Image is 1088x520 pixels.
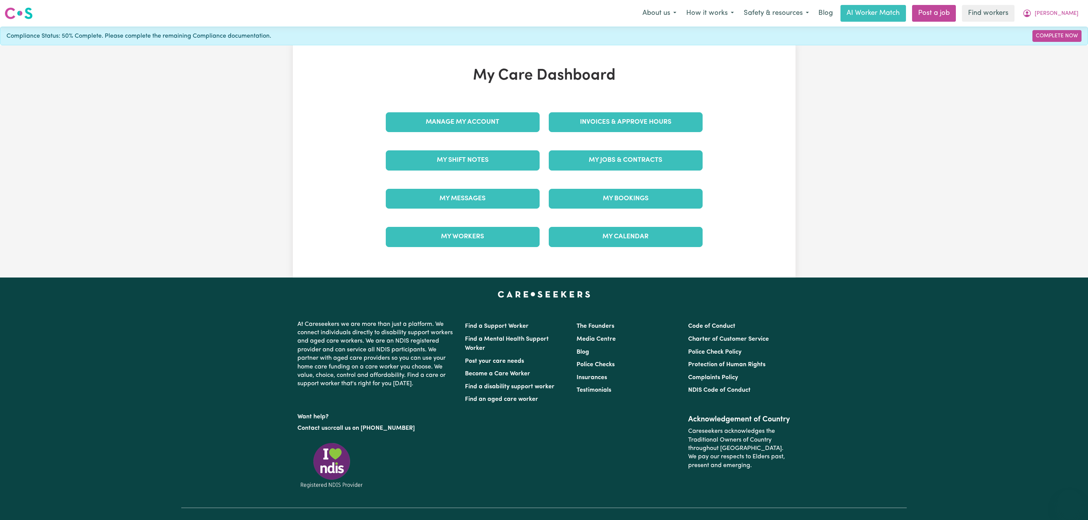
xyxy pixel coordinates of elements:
a: Post a job [912,5,956,22]
a: Find a Support Worker [465,323,529,329]
a: Careseekers home page [498,291,590,297]
a: Police Checks [577,362,615,368]
a: Invoices & Approve Hours [549,112,703,132]
button: My Account [1018,5,1083,21]
a: The Founders [577,323,614,329]
a: call us on [PHONE_NUMBER] [333,425,415,431]
p: Want help? [297,410,456,421]
a: My Workers [386,227,540,247]
a: Manage My Account [386,112,540,132]
p: At Careseekers we are more than just a platform. We connect individuals directly to disability su... [297,317,456,391]
a: Complaints Policy [688,375,738,381]
a: Post your care needs [465,358,524,364]
h1: My Care Dashboard [381,67,707,85]
a: Insurances [577,375,607,381]
a: AI Worker Match [840,5,906,22]
a: Police Check Policy [688,349,741,355]
span: Compliance Status: 50% Complete. Please complete the remaining Compliance documentation. [6,32,271,41]
a: My Calendar [549,227,703,247]
a: Charter of Customer Service [688,336,769,342]
a: My Jobs & Contracts [549,150,703,170]
p: Careseekers acknowledges the Traditional Owners of Country throughout [GEOGRAPHIC_DATA]. We pay o... [688,424,791,473]
a: Find an aged care worker [465,396,538,402]
a: Careseekers logo [5,5,33,22]
a: Media Centre [577,336,616,342]
a: My Shift Notes [386,150,540,170]
a: Protection of Human Rights [688,362,765,368]
a: Code of Conduct [688,323,735,329]
a: Complete Now [1032,30,1082,42]
button: About us [637,5,681,21]
a: NDIS Code of Conduct [688,387,751,393]
a: My Bookings [549,189,703,209]
a: My Messages [386,189,540,209]
h2: Acknowledgement of Country [688,415,791,424]
a: Find a Mental Health Support Worker [465,336,549,351]
a: Blog [577,349,589,355]
a: Find a disability support worker [465,384,554,390]
img: Careseekers logo [5,6,33,20]
a: Find workers [962,5,1015,22]
a: Testimonials [577,387,611,393]
a: Contact us [297,425,328,431]
img: Registered NDIS provider [297,442,366,489]
a: Become a Care Worker [465,371,530,377]
a: Blog [814,5,837,22]
span: [PERSON_NAME] [1035,10,1078,18]
p: or [297,421,456,435]
button: How it works [681,5,739,21]
button: Safety & resources [739,5,814,21]
iframe: Button to launch messaging window, conversation in progress [1058,490,1082,514]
